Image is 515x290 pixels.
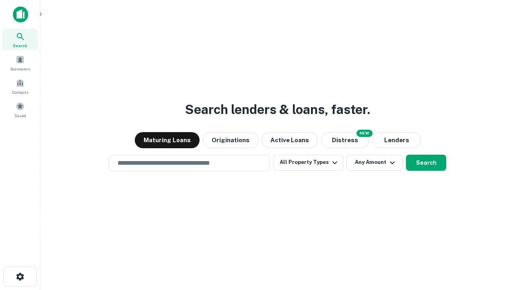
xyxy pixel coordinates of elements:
button: Search distressed loans with lien and other non-mortgage details. [321,132,369,148]
button: All Property Types [273,155,343,171]
a: Borrowers [2,52,38,74]
a: Search [2,29,38,50]
span: Contacts [12,89,28,95]
img: capitalize-icon.png [13,6,28,23]
a: Saved [2,99,38,120]
button: Any Amount [346,155,403,171]
button: Active Loans [262,132,318,148]
button: Lenders [373,132,421,148]
button: Originations [203,132,258,148]
a: Contacts [2,75,38,97]
iframe: Chat Widget [475,226,515,264]
span: Search [13,42,27,49]
span: Borrowers [10,66,30,72]
button: Search [406,155,446,171]
div: NEW [356,130,373,137]
h3: Search lenders & loans, faster. [185,100,370,119]
button: Maturing Loans [135,132,200,148]
span: Saved [14,112,26,119]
